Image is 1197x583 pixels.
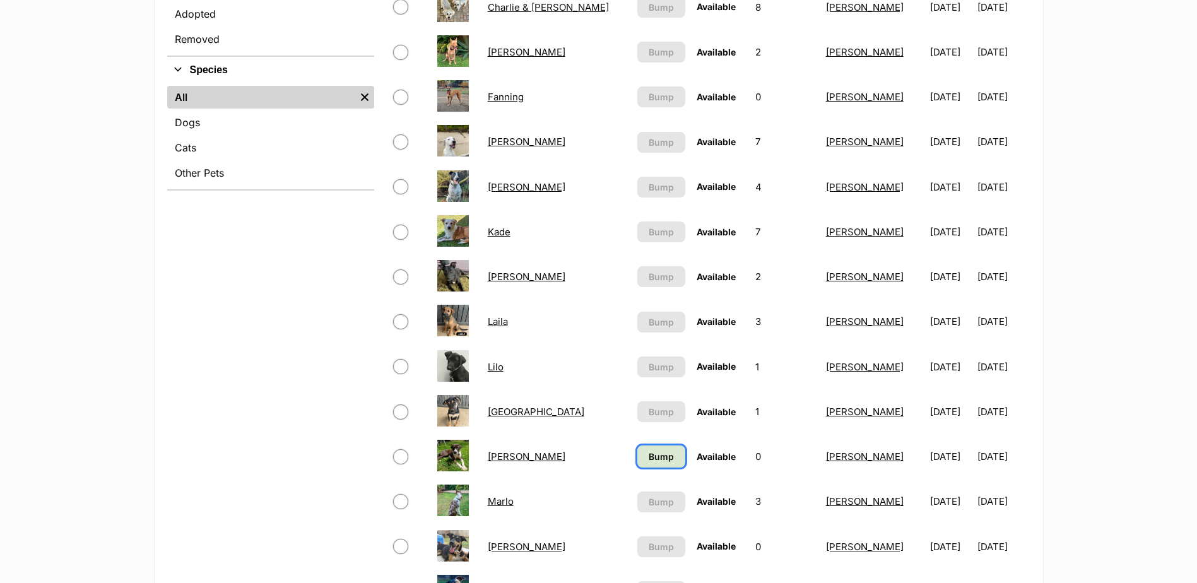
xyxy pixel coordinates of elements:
td: 7 [750,210,819,254]
span: Available [697,91,736,102]
span: Bump [649,225,674,238]
a: [PERSON_NAME] [826,91,904,103]
a: [PERSON_NAME] [826,1,904,13]
td: [DATE] [925,75,976,119]
a: Cats [167,136,374,159]
span: Bump [649,450,674,463]
a: [PERSON_NAME] [826,361,904,373]
a: Dogs [167,111,374,134]
a: Adopted [167,3,374,25]
td: [DATE] [925,210,976,254]
span: Available [697,271,736,282]
td: [DATE] [977,210,1029,254]
button: Bump [637,266,685,287]
td: 0 [750,75,819,119]
td: [DATE] [977,525,1029,568]
a: [PERSON_NAME] [826,46,904,58]
td: [DATE] [925,120,976,163]
span: Available [697,541,736,551]
button: Species [167,62,374,78]
a: [PERSON_NAME] [826,315,904,327]
td: 3 [750,480,819,523]
a: Removed [167,28,374,50]
td: 7 [750,120,819,163]
img: Hector [437,170,469,202]
span: Bump [649,360,674,374]
span: Bump [649,1,674,14]
td: [DATE] [977,345,1029,389]
a: [PERSON_NAME] [488,541,565,553]
button: Bump [637,401,685,422]
span: Bump [649,540,674,553]
a: [PERSON_NAME] [826,226,904,238]
a: All [167,86,355,109]
span: Bump [649,495,674,509]
a: [PERSON_NAME] [826,271,904,283]
a: [PERSON_NAME] [826,541,904,553]
button: Bump [637,492,685,512]
a: Fanning [488,91,524,103]
button: Bump [637,42,685,62]
td: [DATE] [925,300,976,343]
td: 0 [750,525,819,568]
td: 1 [750,345,819,389]
td: [DATE] [925,345,976,389]
td: [DATE] [925,480,976,523]
span: Available [697,496,736,507]
td: [DATE] [925,390,976,433]
div: Species [167,83,374,189]
td: [DATE] [977,300,1029,343]
a: [PERSON_NAME] [826,495,904,507]
td: [DATE] [977,255,1029,298]
a: Bump [637,445,685,468]
a: [PERSON_NAME] [488,450,565,462]
span: Bump [649,405,674,418]
td: [DATE] [925,255,976,298]
td: [DATE] [977,120,1029,163]
a: Remove filter [355,86,374,109]
td: [DATE] [925,525,976,568]
span: Available [697,451,736,462]
td: [DATE] [977,30,1029,74]
span: Bump [649,90,674,103]
img: Kellie [437,260,469,291]
button: Bump [637,86,685,107]
td: [DATE] [925,435,976,478]
span: Bump [649,180,674,194]
button: Bump [637,221,685,242]
a: Charlie & [PERSON_NAME] [488,1,609,13]
td: [DATE] [925,30,976,74]
span: Available [697,227,736,237]
a: [PERSON_NAME] [488,271,565,283]
a: [PERSON_NAME] [488,46,565,58]
span: Bump [649,315,674,329]
td: 2 [750,30,819,74]
td: 4 [750,165,819,209]
a: [PERSON_NAME] [826,450,904,462]
button: Bump [637,132,685,153]
a: Laila [488,315,508,327]
button: Bump [637,177,685,197]
span: Available [697,316,736,327]
td: 1 [750,390,819,433]
span: Available [697,181,736,192]
a: [GEOGRAPHIC_DATA] [488,406,584,418]
span: Available [697,47,736,57]
span: Available [697,1,736,12]
td: [DATE] [925,165,976,209]
span: Bump [649,45,674,59]
a: Other Pets [167,162,374,184]
a: [PERSON_NAME] [826,406,904,418]
a: [PERSON_NAME] [488,181,565,193]
td: [DATE] [977,435,1029,478]
span: Bump [649,136,674,149]
td: 3 [750,300,819,343]
button: Bump [637,356,685,377]
span: Available [697,136,736,147]
td: 0 [750,435,819,478]
a: Lilo [488,361,504,373]
span: Available [697,406,736,417]
a: [PERSON_NAME] [826,136,904,148]
td: [DATE] [977,390,1029,433]
button: Bump [637,312,685,333]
